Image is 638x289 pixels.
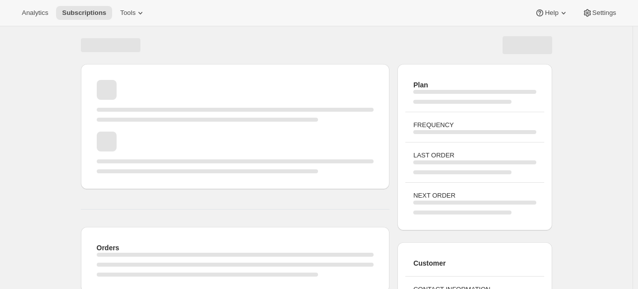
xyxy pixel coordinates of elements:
h3: NEXT ORDER [413,191,536,201]
h2: Orders [97,243,374,253]
span: Help [545,9,558,17]
button: Help [529,6,574,20]
span: Analytics [22,9,48,17]
button: Settings [576,6,622,20]
h3: FREQUENCY [413,120,536,130]
h3: LAST ORDER [413,150,536,160]
span: Subscriptions [62,9,106,17]
button: Subscriptions [56,6,112,20]
button: Tools [114,6,151,20]
h2: Customer [413,258,536,268]
span: Settings [592,9,616,17]
h2: Plan [413,80,536,90]
button: Analytics [16,6,54,20]
span: Tools [120,9,135,17]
